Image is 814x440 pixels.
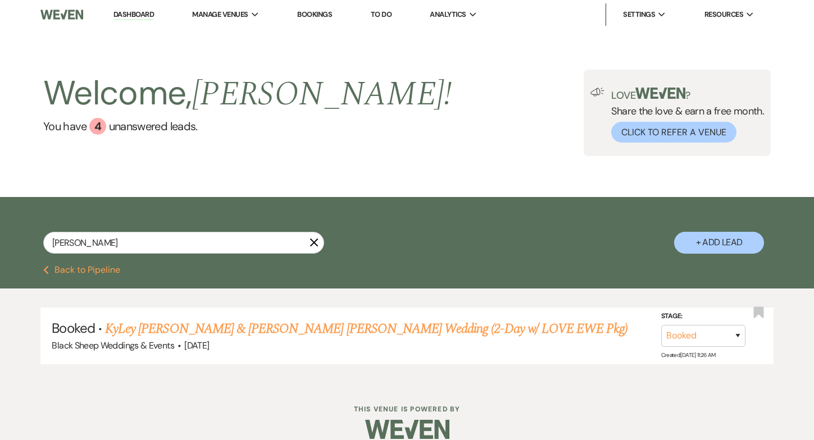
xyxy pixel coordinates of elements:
[43,265,120,274] button: Back to Pipeline
[704,9,743,20] span: Resources
[297,10,332,19] a: Bookings
[674,232,764,254] button: + Add Lead
[430,9,466,20] span: Analytics
[105,319,627,339] a: KyLey [PERSON_NAME] & [PERSON_NAME] [PERSON_NAME] Wedding (2-Day w/ LOVE EWE Pkg)
[611,122,736,143] button: Click to Refer a Venue
[611,88,764,100] p: Love ?
[43,70,452,118] h2: Welcome,
[623,9,655,20] span: Settings
[52,319,94,337] span: Booked
[635,88,685,99] img: weven-logo-green.svg
[52,340,174,351] span: Black Sheep Weddings & Events
[113,10,154,20] a: Dashboard
[192,9,248,20] span: Manage Venues
[604,88,764,143] div: Share the love & earn a free month.
[590,88,604,97] img: loud-speaker-illustration.svg
[40,3,83,26] img: Weven Logo
[184,340,209,351] span: [DATE]
[43,232,324,254] input: Search by name, event date, email address or phone number
[192,68,452,120] span: [PERSON_NAME] !
[661,351,716,359] span: Created: [DATE] 11:26 AM
[43,118,452,135] a: You have 4 unanswered leads.
[89,118,106,135] div: 4
[371,10,392,19] a: To Do
[661,310,745,323] label: Stage:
